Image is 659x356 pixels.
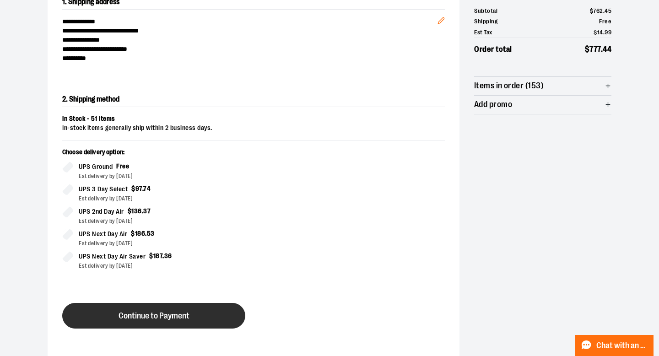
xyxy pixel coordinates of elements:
[116,162,129,170] span: Free
[474,43,512,55] span: Order total
[62,206,73,217] input: UPS 2nd Day Air$136.37Est delivery by [DATE]
[79,172,246,180] div: Est delivery by [DATE]
[131,207,142,215] span: 136
[79,162,113,172] span: UPS Ground
[79,239,246,248] div: Est delivery by [DATE]
[62,114,445,124] div: In Stock - 51 items
[585,45,590,54] span: $
[594,29,597,36] span: $
[474,77,611,95] button: Items in order (153)
[603,7,605,14] span: .
[605,29,611,36] span: 99
[589,45,601,54] span: 777
[474,28,492,37] span: Est Tax
[135,230,146,237] span: 186
[62,124,445,133] div: In-stock items generally ship within 2 business days.
[145,230,147,237] span: .
[162,252,164,259] span: .
[164,252,172,259] span: 36
[62,251,73,262] input: UPS Next Day Air Saver$187.36Est delivery by [DATE]
[430,2,452,34] button: Edit
[147,230,155,237] span: 53
[142,185,144,192] span: .
[599,18,611,25] span: Free
[575,335,654,356] button: Chat with an Expert
[79,251,146,262] span: UPS Next Day Air Saver
[62,184,73,195] input: UPS 3 Day Select$97.74Est delivery by [DATE]
[79,206,124,217] span: UPS 2nd Day Air
[474,17,497,26] span: Shipping
[605,7,611,14] span: 45
[474,81,544,90] span: Items in order (153)
[62,303,245,329] button: Continue to Payment
[131,185,135,192] span: $
[590,7,594,14] span: $
[603,29,605,36] span: .
[153,252,163,259] span: 187
[596,341,648,350] span: Chat with an Expert
[79,262,246,270] div: Est delivery by [DATE]
[62,162,73,173] input: UPS GroundFreeEst delivery by [DATE]
[601,45,603,54] span: .
[593,7,603,14] span: 762
[597,29,603,36] span: 14
[79,229,127,239] span: UPS Next Day Air
[603,45,611,54] span: 44
[135,185,142,192] span: 97
[474,6,497,16] span: Subtotal
[62,92,445,107] h2: 2. Shipping method
[79,184,128,194] span: UPS 3 Day Select
[62,148,246,162] p: Choose delivery option:
[149,252,153,259] span: $
[79,194,246,203] div: Est delivery by [DATE]
[474,100,512,109] span: Add promo
[79,217,246,225] div: Est delivery by [DATE]
[62,229,73,240] input: UPS Next Day Air$186.53Est delivery by [DATE]
[128,207,132,215] span: $
[142,207,144,215] span: .
[143,185,151,192] span: 74
[474,96,611,114] button: Add promo
[143,207,151,215] span: 37
[119,312,189,320] span: Continue to Payment
[131,230,135,237] span: $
